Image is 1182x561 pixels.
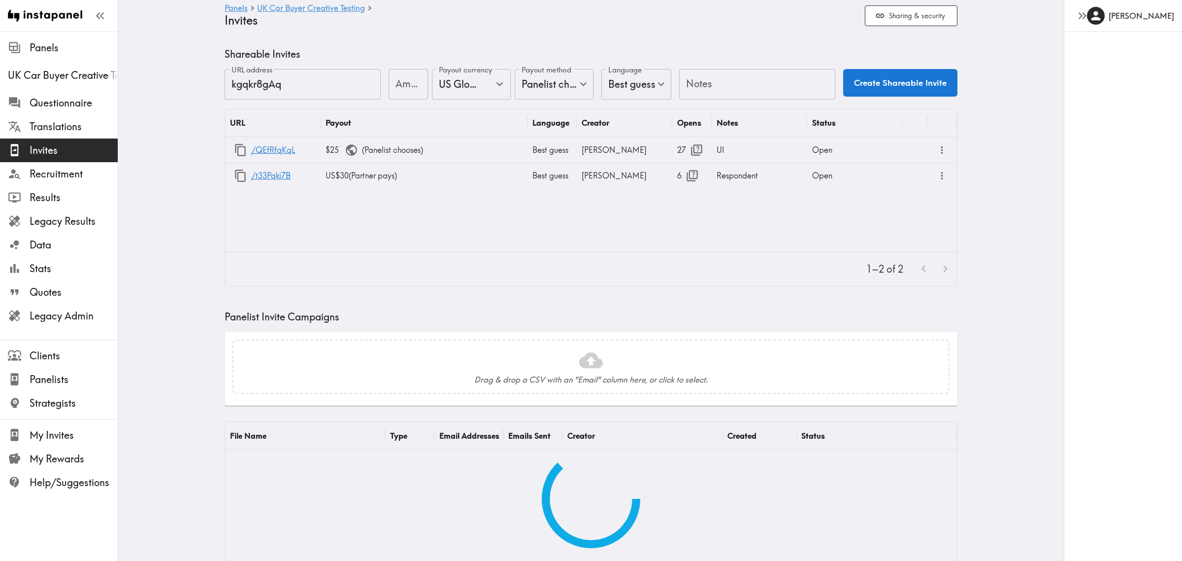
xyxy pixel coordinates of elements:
[727,431,756,441] div: Created
[251,138,295,163] a: /QEfRfqKqL
[865,5,957,27] button: Sharing & security
[230,431,266,441] div: File Name
[30,41,118,55] span: Panels
[30,262,118,276] span: Stats
[30,373,118,386] span: Panelists
[717,118,738,128] div: Notes
[439,431,499,441] div: Email Addresses
[532,118,569,128] div: Language
[712,163,807,188] div: Respondent
[812,118,836,128] div: Status
[251,163,291,188] a: /t33Pqki7B
[582,118,609,128] div: Creator
[321,163,527,188] div: US$30 ( Partner pays )
[390,431,407,441] div: Type
[321,137,527,163] div: ( Panelist chooses )
[30,309,118,323] span: Legacy Admin
[30,96,118,110] span: Questionnaire
[326,118,351,128] div: Payout
[230,118,245,128] div: URL
[8,69,118,82] span: UK Car Buyer Creative Testing
[515,69,593,100] div: Panelist chooses
[231,65,273,75] label: URL address
[30,120,118,134] span: Translations
[225,310,957,324] h5: Panelist Invite Campaigns
[30,396,118,410] span: Strategists
[30,238,118,252] span: Data
[326,145,362,155] span: $25
[508,431,551,441] div: Emails Sent
[30,214,118,228] span: Legacy Results
[866,262,903,276] p: 1–2 of 2
[225,4,248,13] a: Panels
[601,69,671,100] div: Best guess
[522,65,571,75] label: Payout method
[577,137,672,163] div: [PERSON_NAME]
[1109,10,1174,21] h6: [PERSON_NAME]
[567,431,595,441] div: Creator
[677,138,707,163] div: 27
[492,76,507,92] button: Open
[807,137,903,163] div: Open
[527,137,577,163] div: Best guess
[30,143,118,157] span: Invites
[30,191,118,205] span: Results
[257,4,365,13] a: UK Car Buyer Creative Testing
[30,428,118,442] span: My Invites
[807,163,903,188] div: Open
[677,163,707,188] div: 6
[608,65,642,75] label: Language
[577,163,672,188] div: [PERSON_NAME]
[843,69,957,97] button: Create Shareable Invite
[225,13,857,28] h4: Invites
[30,349,118,363] span: Clients
[30,476,118,490] span: Help/Suggestions
[30,285,118,299] span: Quotes
[712,137,807,163] div: UI
[30,167,118,181] span: Recruitment
[30,452,118,466] span: My Rewards
[934,168,950,184] button: more
[677,118,701,128] div: Opens
[474,374,708,385] h6: Drag & drop a CSV with an "Email" column here, or click to select.
[934,142,950,158] button: more
[801,431,825,441] div: Status
[439,65,492,75] label: Payout currency
[225,47,957,61] h5: Shareable Invites
[527,163,577,188] div: Best guess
